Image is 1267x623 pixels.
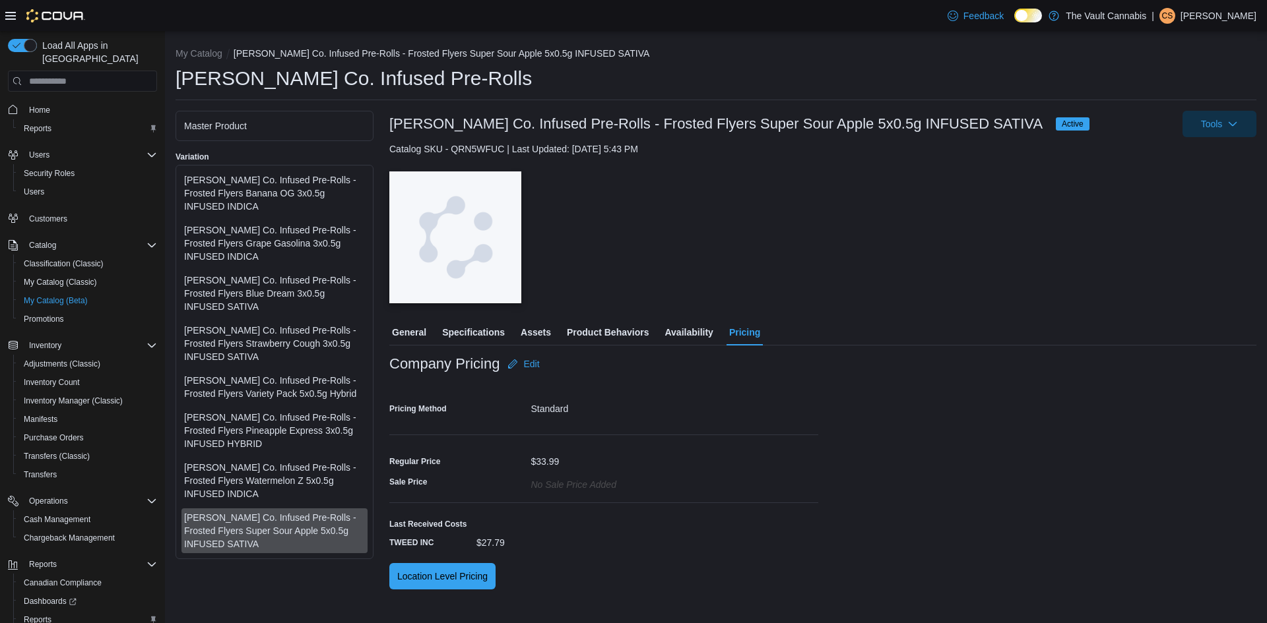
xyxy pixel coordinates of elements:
[24,493,157,509] span: Operations
[3,336,162,355] button: Inventory
[13,529,162,547] button: Chargeback Management
[29,240,56,251] span: Catalog
[1066,8,1146,24] p: The Vault Cannabis
[729,319,760,345] span: Pricing
[18,293,93,309] a: My Catalog (Beta)
[24,451,90,461] span: Transfers (Classic)
[24,596,77,607] span: Dashboards
[18,448,95,464] a: Transfers (Classic)
[24,102,55,118] a: Home
[18,430,89,446] a: Purchase Orders
[24,277,97,287] span: My Catalog (Classic)
[18,256,109,272] a: Classification (Classic)
[18,293,157,309] span: My Catalog (Beta)
[13,373,162,392] button: Inventory Count
[389,519,467,529] label: Last Received Costs
[24,432,84,443] span: Purchase Orders
[26,9,85,22] img: Cova
[24,377,80,388] span: Inventory Count
[13,574,162,592] button: Canadian Compliance
[37,39,157,65] span: Load All Apps in [GEOGRAPHIC_DATA]
[29,340,61,351] span: Inventory
[442,319,505,345] span: Specifications
[3,236,162,254] button: Catalog
[392,319,426,345] span: General
[476,532,653,548] div: $27.79
[29,105,50,115] span: Home
[18,512,96,527] a: Cash Management
[1201,117,1223,131] span: Tools
[502,351,544,377] button: Edit
[3,555,162,574] button: Reports
[18,311,157,327] span: Promotions
[13,592,162,610] a: Dashboards
[184,374,365,400] div: [PERSON_NAME] Co. Infused Pre-Rolls - Frosted Flyers Variety Pack 5x0.5g Hybrid
[18,356,106,372] a: Adjustments (Classic)
[24,514,90,525] span: Cash Management
[18,274,157,290] span: My Catalog (Classic)
[184,461,365,500] div: [PERSON_NAME] Co. Infused Pre-Rolls -Frosted Flyers Watermelon Z 5x0.5g INFUSED INDICA
[389,477,427,487] label: Sale Price
[13,310,162,328] button: Promotions
[18,430,157,446] span: Purchase Orders
[13,429,162,447] button: Purchase Orders
[176,65,532,92] h1: [PERSON_NAME] Co. Infused Pre-Rolls
[523,357,539,371] span: Edit
[13,273,162,291] button: My Catalog (Classic)
[1062,118,1084,130] span: Active
[24,101,157,117] span: Home
[18,374,157,390] span: Inventory Count
[184,511,365,550] div: [PERSON_NAME] Co. Infused Pre-Rolls - Frosted Flyers Super Sour Apple 5x0.5g INFUSED SATIVA
[3,492,162,510] button: Operations
[389,563,496,589] button: Location Level Pricing
[24,469,57,480] span: Transfers
[24,187,44,197] span: Users
[3,209,162,228] button: Customers
[24,414,57,425] span: Manifests
[29,559,57,570] span: Reports
[18,311,69,327] a: Promotions
[24,258,104,269] span: Classification (Classic)
[531,474,616,490] div: No Sale Price added
[13,119,162,138] button: Reports
[13,164,162,183] button: Security Roles
[24,237,61,253] button: Catalog
[521,319,551,345] span: Assets
[18,356,157,372] span: Adjustments (Classic)
[18,575,107,591] a: Canadian Compliance
[13,465,162,484] button: Transfers
[18,448,157,464] span: Transfers (Classic)
[24,295,88,306] span: My Catalog (Beta)
[18,530,157,546] span: Chargeback Management
[18,467,157,483] span: Transfers
[1181,8,1256,24] p: [PERSON_NAME]
[665,319,713,345] span: Availability
[18,512,157,527] span: Cash Management
[24,533,115,543] span: Chargeback Management
[18,393,128,409] a: Inventory Manager (Classic)
[29,496,68,506] span: Operations
[13,183,162,201] button: Users
[18,593,82,609] a: Dashboards
[24,237,157,253] span: Catalog
[18,184,157,200] span: Users
[24,338,157,353] span: Inventory
[184,411,365,450] div: [PERSON_NAME] Co. Infused Pre-Rolls - Frosted Flyers Pineapple Express 3x0.5g INFUSED HYBRID
[18,256,157,272] span: Classification (Classic)
[18,530,120,546] a: Chargeback Management
[24,123,51,134] span: Reports
[24,359,100,369] span: Adjustments (Classic)
[18,575,157,591] span: Canadian Compliance
[18,184,49,200] a: Users
[3,146,162,164] button: Users
[18,411,63,427] a: Manifests
[24,168,75,179] span: Security Roles
[24,314,64,324] span: Promotions
[13,291,162,310] button: My Catalog (Beta)
[18,274,102,290] a: My Catalog (Classic)
[1014,22,1015,23] span: Dark Mode
[24,147,157,163] span: Users
[184,274,365,313] div: [PERSON_NAME] Co. Infused Pre-Rolls - Frosted Flyers Blue Dream 3x0.5g INFUSED SATIVA
[531,451,560,467] div: $33.99
[531,398,819,414] div: Standard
